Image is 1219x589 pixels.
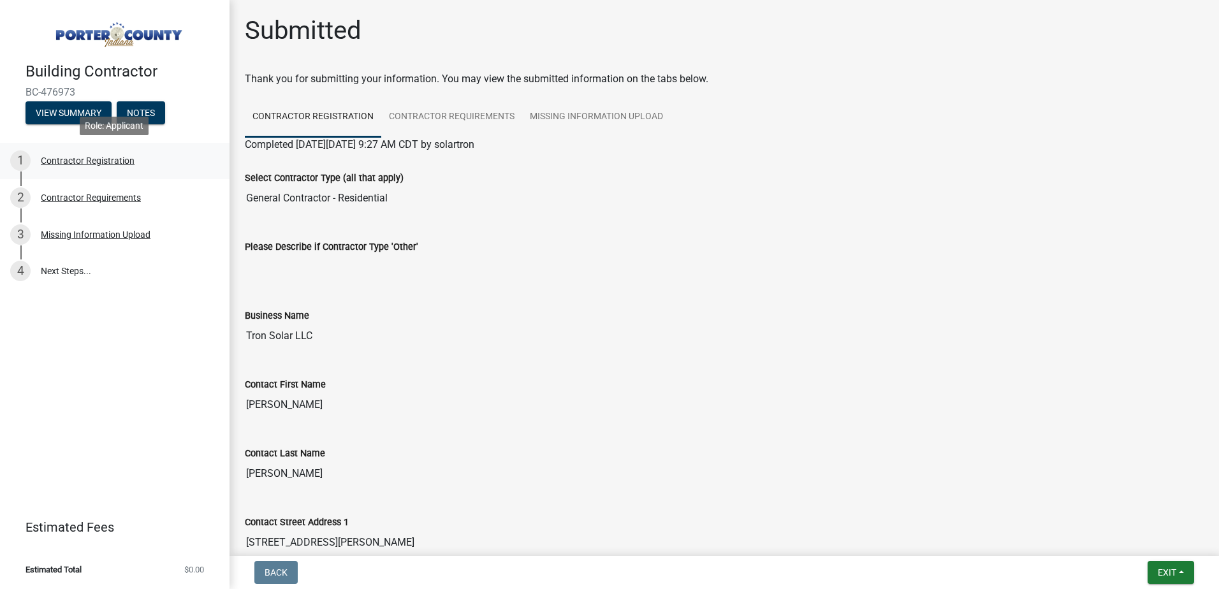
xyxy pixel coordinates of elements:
[1148,561,1194,584] button: Exit
[245,518,349,527] label: Contact Street Address 1
[26,62,219,81] h4: Building Contractor
[184,565,204,574] span: $0.00
[254,561,298,584] button: Back
[41,156,135,165] div: Contractor Registration
[245,312,309,321] label: Business Name
[245,138,474,150] span: Completed [DATE][DATE] 9:27 AM CDT by solartron
[245,449,325,458] label: Contact Last Name
[245,15,361,46] h1: Submitted
[245,243,418,252] label: Please Describe if Contractor Type 'Other'
[26,108,112,119] wm-modal-confirm: Summary
[26,86,204,98] span: BC-476973
[245,381,326,389] label: Contact First Name
[245,174,404,183] label: Select Contractor Type (all that apply)
[245,71,1204,87] div: Thank you for submitting your information. You may view the submitted information on the tabs below.
[26,101,112,124] button: View Summary
[41,193,141,202] div: Contractor Requirements
[117,101,165,124] button: Notes
[522,97,671,138] a: Missing Information Upload
[80,117,149,135] div: Role: Applicant
[245,97,381,138] a: Contractor Registration
[10,261,31,281] div: 4
[26,13,209,49] img: Porter County, Indiana
[1158,567,1176,578] span: Exit
[41,230,150,239] div: Missing Information Upload
[117,108,165,119] wm-modal-confirm: Notes
[381,97,522,138] a: Contractor Requirements
[10,224,31,245] div: 3
[10,187,31,208] div: 2
[265,567,288,578] span: Back
[10,514,209,540] a: Estimated Fees
[26,565,82,574] span: Estimated Total
[10,150,31,171] div: 1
